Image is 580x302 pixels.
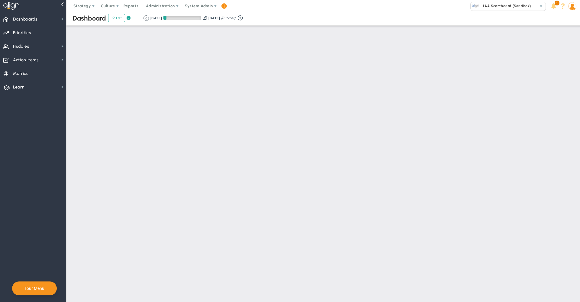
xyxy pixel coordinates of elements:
[208,15,220,21] div: [DATE]
[163,16,201,20] div: Period Progress: 8% Day 8 of 91 with 83 remaining.
[143,15,149,21] button: Go to previous period
[537,2,546,11] span: select
[13,40,29,53] span: Huddles
[13,13,37,26] span: Dashboards
[150,15,162,21] div: [DATE]
[23,286,46,291] button: Tour Menu
[479,2,531,10] span: 1AA Scoreboard (Sandbox)
[72,14,106,22] span: Dashboard
[13,27,31,39] span: Priorities
[185,4,213,8] span: System Admin
[101,4,115,8] span: Culture
[146,4,175,8] span: Administration
[13,81,24,94] span: Learn
[568,2,576,10] img: 48978.Person.photo
[472,2,479,10] img: 33626.Company.photo
[555,1,559,5] span: 1
[108,14,125,22] button: Edit
[221,15,236,21] span: (Current)
[13,54,39,66] span: Action Items
[73,4,91,8] span: Strategy
[13,67,28,80] span: Metrics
